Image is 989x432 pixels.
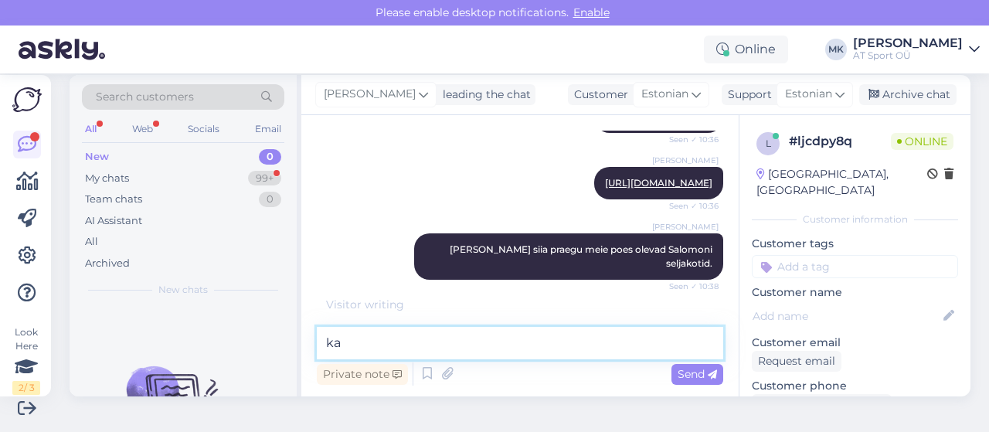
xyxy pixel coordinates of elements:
p: Customer email [752,335,958,351]
div: Online [704,36,788,63]
span: Online [891,133,953,150]
span: [PERSON_NAME] [652,155,719,166]
span: Search customers [96,89,194,105]
div: Archive chat [859,84,957,105]
div: Archived [85,256,130,271]
div: MK [825,39,847,60]
div: 2 / 3 [12,381,40,395]
div: Customer [568,87,628,103]
div: [GEOGRAPHIC_DATA], [GEOGRAPHIC_DATA] [756,166,927,199]
div: All [82,119,100,139]
div: AI Assistant [85,213,142,229]
div: Team chats [85,192,142,207]
span: Estonian [641,86,688,103]
div: Web [129,119,156,139]
p: Customer phone [752,378,958,394]
span: Send [678,367,717,381]
div: 0 [259,149,281,165]
img: Askly Logo [12,87,42,112]
div: Look Here [12,325,40,395]
span: Enable [569,5,614,19]
div: 0 [259,192,281,207]
span: [PERSON_NAME] [652,221,719,233]
p: Customer tags [752,236,958,252]
span: l [766,138,771,149]
div: Visitor writing [317,297,723,313]
span: New chats [158,283,208,297]
input: Add name [753,308,940,325]
textarea: ka [317,327,723,359]
div: My chats [85,171,129,186]
p: Customer name [752,284,958,301]
span: [PERSON_NAME] [324,86,416,103]
div: 99+ [248,171,281,186]
a: [PERSON_NAME]AT Sport OÜ [853,37,980,62]
div: leading the chat [437,87,531,103]
div: All [85,234,98,250]
div: Request phone number [752,394,892,415]
span: [PERSON_NAME] siia praegu meie poes olevad Salomoni seljakotid. [450,243,715,269]
span: Estonian [785,86,832,103]
div: Socials [185,119,223,139]
span: Seen ✓ 10:38 [661,281,719,292]
input: Add a tag [752,255,958,278]
a: [URL][DOMAIN_NAME] [605,177,712,189]
div: [PERSON_NAME] [853,37,963,49]
div: Support [722,87,772,103]
div: Request email [752,351,841,372]
span: Seen ✓ 10:36 [661,134,719,145]
div: Private note [317,364,408,385]
span: . [404,298,406,311]
span: Seen ✓ 10:36 [661,200,719,212]
div: AT Sport OÜ [853,49,963,62]
div: New [85,149,109,165]
div: # ljcdpy8q [789,132,891,151]
div: Email [252,119,284,139]
div: Customer information [752,213,958,226]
